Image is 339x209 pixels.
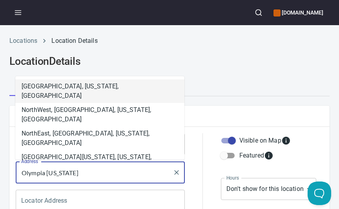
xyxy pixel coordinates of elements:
[239,151,273,160] div: Featured
[9,36,330,46] nav: breadcrumb
[14,82,67,92] span: Properties
[9,55,330,68] h2: Location Details
[239,136,291,145] div: Visible on Map
[15,126,184,150] li: NorthEast, [GEOGRAPHIC_DATA], [US_STATE], [GEOGRAPHIC_DATA]
[264,151,273,160] svg: Featured locations are moved to the top of the search results list.
[9,37,37,44] a: Locations
[308,181,331,205] iframe: Help Scout Beacon - Open
[15,150,184,174] li: [GEOGRAPHIC_DATA][US_STATE], [US_STATE], [GEOGRAPHIC_DATA]
[250,4,267,21] button: Search
[273,8,323,17] h6: [DOMAIN_NAME]
[15,103,184,126] li: NorthWest, [GEOGRAPHIC_DATA], [US_STATE], [GEOGRAPHIC_DATA]
[281,136,291,145] svg: Whether the location is visible on the map.
[273,4,323,21] div: Manage your apps
[15,79,184,103] li: [GEOGRAPHIC_DATA], [US_STATE], [GEOGRAPHIC_DATA]
[51,37,97,44] a: Location Details
[273,9,281,16] button: color-CE600E
[221,178,316,200] div: Don't show for this location
[171,167,182,178] button: Clear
